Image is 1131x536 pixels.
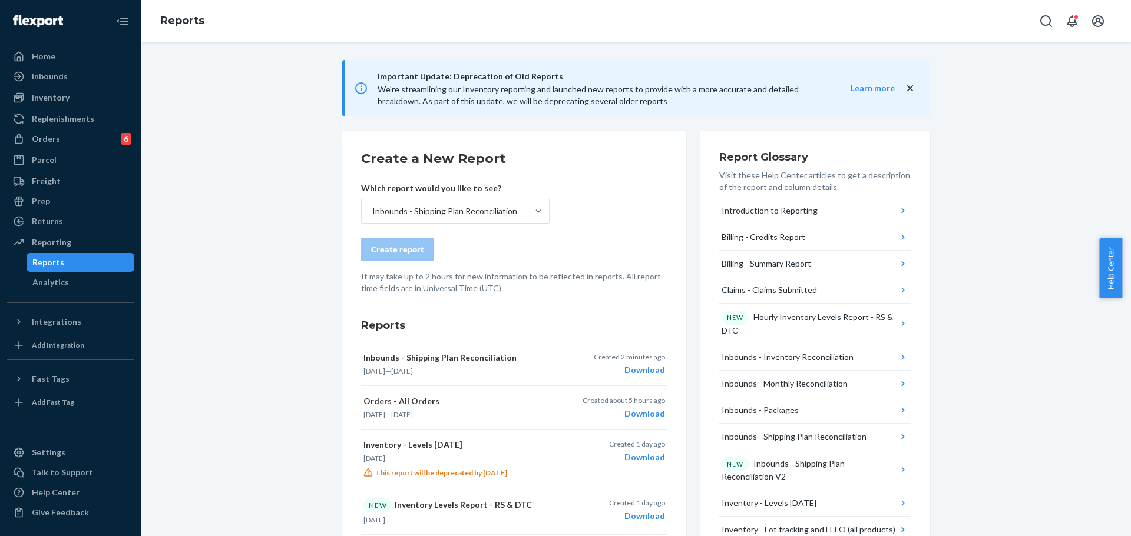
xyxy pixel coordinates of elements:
div: Add Fast Tag [32,397,74,407]
time: [DATE] [363,367,385,375]
div: Fast Tags [32,373,70,385]
div: Inbounds - Inventory Reconciliation [722,351,854,363]
div: Create report [371,244,424,255]
p: Created about 5 hours ago [583,395,665,405]
div: Add Integration [32,340,84,350]
button: Fast Tags [7,369,134,388]
h3: Reports [361,318,667,333]
div: Replenishments [32,113,94,125]
div: Home [32,51,55,62]
p: Created 1 day ago [609,498,665,508]
button: Create report [361,238,434,261]
div: Inbounds - Shipping Plan Reconciliation [722,431,867,442]
time: [DATE] [363,454,385,462]
a: Reports [160,14,204,27]
button: Inventory - Levels [DATE][DATE]This report will be deprecated by [DATE]Created 1 day agoDownload [361,430,667,488]
div: Talk to Support [32,467,93,478]
button: NEWHourly Inventory Levels Report - RS & DTC [719,304,911,344]
div: Inventory - Levels [DATE] [722,497,816,509]
p: NEW [727,313,743,322]
p: Orders - All Orders [363,395,563,407]
div: Reports [32,257,64,268]
time: [DATE] [391,410,413,419]
button: Introduction to Reporting [719,198,911,224]
button: Integrations [7,312,134,331]
a: Reporting [7,233,134,252]
div: Give Feedback [32,507,89,518]
div: 6 [121,133,131,145]
button: Inbounds - Packages [719,397,911,424]
p: Created 1 day ago [609,439,665,449]
div: Reporting [32,237,71,248]
div: Integrations [32,316,81,328]
p: Visit these Help Center articles to get a description of the report and column details. [719,169,911,193]
div: Analytics [32,277,69,288]
a: Add Integration [7,336,134,355]
div: Inventory [32,92,70,104]
time: [DATE] [363,410,385,419]
a: Add Fast Tag [7,393,134,412]
a: Returns [7,212,134,231]
a: Home [7,47,134,66]
button: Orders - All Orders[DATE]—[DATE]Created about 5 hours agoDownload [361,386,667,430]
div: Download [609,510,665,522]
a: Settings [7,443,134,462]
div: Download [594,364,665,376]
div: Claims - Claims Submitted [722,284,817,296]
time: [DATE] [363,515,385,524]
span: Important Update: Deprecation of Old Reports [378,69,827,84]
a: Inbounds [7,67,134,86]
div: Returns [32,215,63,227]
p: — [363,366,563,376]
button: Help Center [1099,238,1122,298]
a: Replenishments [7,109,134,128]
h3: Report Glossary [719,149,911,165]
p: Which report would you like to see? [361,182,550,194]
a: Inventory [7,88,134,107]
div: Billing - Summary Report [722,258,811,269]
button: Learn more [827,82,895,94]
p: This report will be deprecated by [DATE] [363,468,563,478]
button: Give Feedback [7,503,134,522]
div: Hourly Inventory Levels Report - RS & DTC [722,311,898,337]
p: Inventory Levels Report - RS & DTC [363,498,563,512]
h2: Create a New Report [361,149,667,168]
button: Inbounds - Monthly Reconciliation [719,371,911,397]
p: NEW [727,460,743,469]
p: Created 2 minutes ago [594,352,665,362]
div: Inventory - Lot tracking and FEFO (all products) [722,524,895,535]
img: Flexport logo [13,15,63,27]
ol: breadcrumbs [151,4,214,38]
time: [DATE] [391,367,413,375]
button: NEWInventory Levels Report - RS & DTC[DATE]Created 1 day agoDownload [361,488,667,535]
div: Billing - Credits Report [722,231,805,243]
button: Open Search Box [1034,9,1058,33]
iframe: Opens a widget where you can chat to one of our agents [1056,501,1119,530]
div: Help Center [32,487,80,498]
button: Close Navigation [111,9,134,33]
div: Inbounds - Packages [722,404,799,416]
a: Help Center [7,483,134,502]
p: Inventory - Levels [DATE] [363,439,563,451]
div: Prep [32,195,50,207]
button: Open notifications [1060,9,1084,33]
div: Settings [32,447,65,458]
div: Freight [32,175,61,187]
p: It may take up to 2 hours for new information to be reflected in reports. All report time fields ... [361,271,667,294]
button: Open account menu [1086,9,1110,33]
p: Inbounds - Shipping Plan Reconciliation [363,352,563,364]
div: NEW [363,498,392,512]
button: Claims - Claims Submitted [719,277,911,304]
button: Inbounds - Shipping Plan Reconciliation [719,424,911,450]
div: Inbounds - Shipping Plan Reconciliation [372,205,517,217]
a: Orders6 [7,129,134,148]
a: Parcel [7,151,134,169]
div: Download [583,408,665,420]
a: Prep [7,192,134,211]
a: Freight [7,172,134,191]
button: Billing - Credits Report [719,224,911,251]
button: Inbounds - Shipping Plan Reconciliation[DATE]—[DATE]Created 2 minutes agoDownload [361,342,667,386]
div: Inbounds [32,71,68,82]
div: Inbounds - Shipping Plan Reconciliation V2 [722,457,898,483]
